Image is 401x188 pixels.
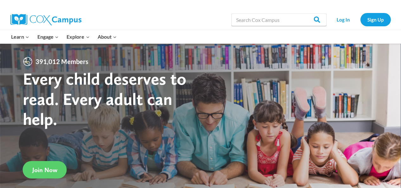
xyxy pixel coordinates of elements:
[330,13,357,26] a: Log In
[330,13,391,26] nav: Secondary Navigation
[11,33,29,41] span: Learn
[67,33,89,41] span: Explore
[7,30,121,43] nav: Primary Navigation
[231,13,327,26] input: Search Cox Campus
[360,13,391,26] a: Sign Up
[32,166,57,174] span: Join Now
[23,68,186,129] strong: Every child deserves to read. Every adult can help.
[98,33,117,41] span: About
[37,33,59,41] span: Engage
[23,161,67,178] a: Join Now
[10,14,81,25] img: Cox Campus
[33,56,91,67] span: 391,012 Members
